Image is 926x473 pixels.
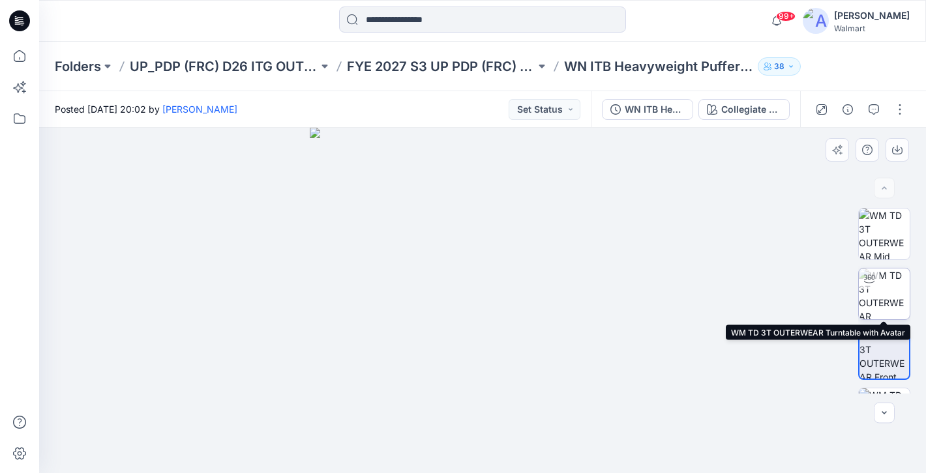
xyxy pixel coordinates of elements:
p: WN ITB Heavyweight Puffer Straight 0929 [564,57,753,76]
a: FYE 2027 S3 UP PDP (FRC) D26 Baby & Toddler Girl Outerwear - Ozark Trail [347,57,535,76]
img: WM TD 3T OUTERWEAR Mid Colorway wo Avatar [859,208,910,259]
a: Folders [55,57,101,76]
img: WM TD 3T OUTERWEAR Front wo Avatar [859,329,909,379]
div: [PERSON_NAME] [834,8,910,23]
button: Details [837,99,858,120]
button: Collegiate Green 1 [698,99,790,120]
button: 38 [758,57,801,76]
img: eyJhbGciOiJIUzI1NiIsImtpZCI6IjAiLCJzbHQiOiJzZXMiLCJ0eXAiOiJKV1QifQ.eyJkYXRhIjp7InR5cGUiOiJzdG9yYW... [310,128,655,473]
div: WN ITB Heavyweight Puffer Straight Spikes 0917 [625,102,685,117]
a: [PERSON_NAME] [162,104,237,115]
p: 38 [774,59,784,74]
img: WM TD 3T OUTERWEAR Back wo Avatar [859,388,910,439]
button: WN ITB Heavyweight Puffer Straight Spikes 0917 [602,99,693,120]
div: Collegiate Green 1 [721,102,781,117]
span: 99+ [776,11,796,21]
span: Posted [DATE] 20:02 by [55,102,237,116]
img: WM TD 3T OUTERWEAR Turntable with Avatar [859,268,910,319]
img: avatar [803,8,829,34]
a: UP_PDP (FRC) D26 ITG OUTERWEAR [130,57,318,76]
div: Walmart [834,23,910,33]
